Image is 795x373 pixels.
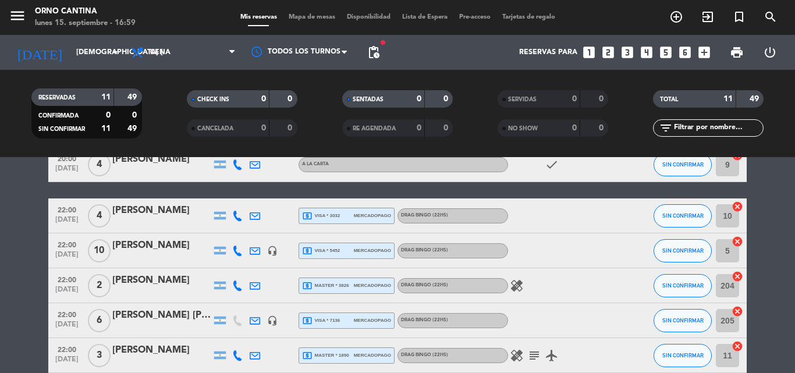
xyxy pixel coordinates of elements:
span: CHECK INS [197,97,229,102]
i: local_atm [302,246,313,256]
span: Cena [150,48,171,56]
i: turned_in_not [732,10,746,24]
span: 22:00 [52,237,81,251]
button: SIN CONFIRMAR [654,344,712,367]
i: power_settings_new [763,45,777,59]
span: Tarjetas de regalo [496,14,561,20]
span: RE AGENDADA [353,126,396,132]
strong: 0 [417,124,421,132]
span: Pre-acceso [453,14,496,20]
span: Mapa de mesas [283,14,341,20]
strong: 0 [106,111,111,119]
span: DRAG BINGO (22Hs) [401,353,448,357]
strong: 0 [261,95,266,103]
span: SIN CONFIRMAR [662,352,704,358]
strong: 0 [443,124,450,132]
div: [PERSON_NAME] [112,238,211,253]
i: healing [510,279,524,293]
span: mercadopago [354,317,391,324]
div: lunes 15. septiembre - 16:59 [35,17,136,29]
span: 22:00 [52,203,81,216]
span: 22:00 [52,342,81,356]
span: 22:00 [52,272,81,286]
span: [DATE] [52,321,81,334]
span: Mis reservas [235,14,283,20]
strong: 0 [288,124,294,132]
span: NO SHOW [508,126,538,132]
div: [PERSON_NAME] [112,273,211,288]
span: SIN CONFIRMAR [38,126,85,132]
strong: 0 [572,124,577,132]
button: SIN CONFIRMAR [654,274,712,297]
span: RESERVADAS [38,95,76,101]
i: local_atm [302,315,313,326]
span: CONFIRMADA [38,113,79,119]
div: [PERSON_NAME] [112,203,211,218]
span: CANCELADA [197,126,233,132]
strong: 0 [417,95,421,103]
i: search [764,10,778,24]
span: visa * 5452 [302,246,340,256]
i: check [545,158,559,172]
strong: 0 [572,95,577,103]
button: menu [9,7,26,29]
span: [DATE] [52,356,81,369]
span: pending_actions [367,45,381,59]
strong: 11 [101,93,111,101]
input: Filtrar por nombre... [673,122,763,134]
span: 3 [88,344,111,367]
i: looks_4 [639,45,654,60]
span: master * 1890 [302,350,349,361]
span: visa * 3032 [302,211,340,221]
i: looks_two [601,45,616,60]
i: looks_3 [620,45,635,60]
i: headset_mic [267,246,278,256]
span: 2 [88,274,111,297]
i: headset_mic [267,315,278,326]
span: DRAG BINGO (22Hs) [401,248,448,253]
span: DRAG BINGO (22Hs) [401,283,448,287]
div: Orno Cantina [35,6,136,17]
span: Disponibilidad [341,14,396,20]
span: 10 [88,239,111,262]
i: cancel [732,305,743,317]
span: Lista de Espera [396,14,453,20]
span: [DATE] [52,251,81,264]
span: DRAG BINGO (22Hs) [401,318,448,322]
strong: 11 [101,125,111,133]
span: DRAG BINGO (22Hs) [401,213,448,218]
span: SENTADAS [353,97,384,102]
span: mercadopago [354,282,391,289]
button: SIN CONFIRMAR [654,153,712,176]
span: A LA CARTA [302,162,329,166]
i: cancel [732,201,743,212]
span: mercadopago [354,351,391,359]
strong: 0 [132,111,139,119]
span: [DATE] [52,286,81,299]
span: 4 [88,153,111,176]
span: SIN CONFIRMAR [662,161,704,168]
span: Reservas para [519,48,577,56]
i: local_atm [302,211,313,221]
div: [PERSON_NAME] [PERSON_NAME] [112,308,211,323]
i: add_circle_outline [669,10,683,24]
i: arrow_drop_down [108,45,122,59]
div: [PERSON_NAME] [112,343,211,358]
span: visa * 7136 [302,315,340,326]
i: airplanemode_active [545,349,559,363]
span: [DATE] [52,216,81,229]
span: SIN CONFIRMAR [662,317,704,324]
span: 22:00 [52,307,81,321]
i: exit_to_app [701,10,715,24]
i: cancel [732,340,743,352]
span: fiber_manual_record [379,39,386,46]
div: [PERSON_NAME] [112,152,211,167]
button: SIN CONFIRMAR [654,239,712,262]
i: [DATE] [9,40,70,65]
i: looks_one [581,45,597,60]
span: 6 [88,309,111,332]
strong: 0 [443,95,450,103]
i: subject [527,349,541,363]
strong: 0 [261,124,266,132]
span: SIN CONFIRMAR [662,212,704,219]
